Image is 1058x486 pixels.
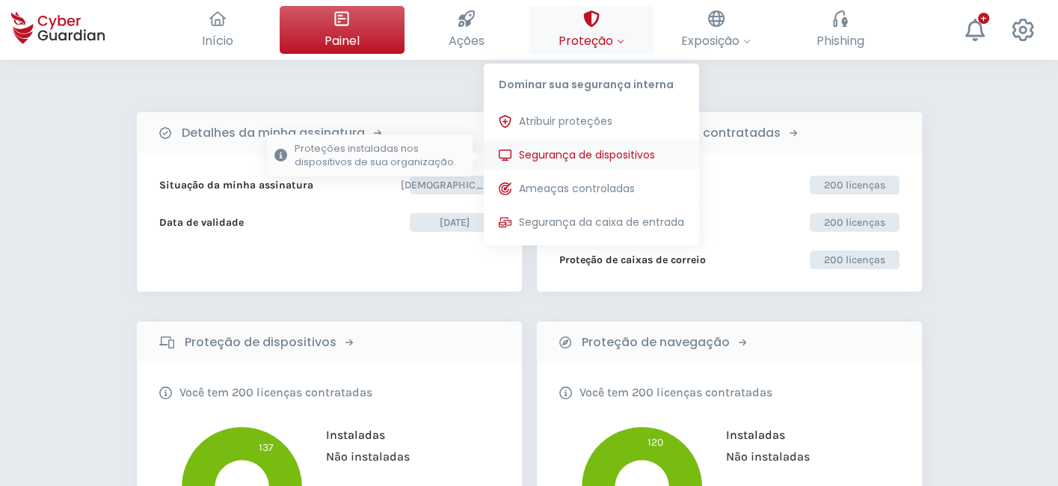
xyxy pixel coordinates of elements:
[778,6,903,54] button: Phishing
[519,181,635,197] span: Ameaças controladas
[315,449,410,464] span: Não instaladas
[315,428,385,442] span: Instaladas
[325,31,360,50] span: Painel
[810,213,899,232] span: 200 licenças
[681,31,751,50] span: Exposição
[155,6,280,54] button: Início
[179,385,372,400] p: Você tem 200 licenças contratadas
[484,208,699,238] button: Segurança da caixa de entrada
[519,215,684,230] span: Segurança da caixa de entrada
[182,124,365,142] b: Detalhes da minha assinatura
[559,252,706,268] b: Proteção de caixas de correio
[519,114,612,129] span: Atribuir proteções
[810,176,899,194] span: 200 licenças
[579,385,772,400] p: Você tem 200 licenças contratadas
[202,31,233,50] span: Início
[484,107,699,137] button: Atribuir proteções
[519,147,655,163] span: Segurança de dispositivos
[410,213,499,232] span: [DATE]
[484,64,699,99] p: Dominar sua segurança interna
[405,6,529,54] button: Ações
[410,176,499,194] span: [DEMOGRAPHIC_DATA]
[715,449,810,464] span: Não instaladas
[715,428,785,442] span: Instaladas
[559,31,624,50] span: Proteção
[484,174,699,204] button: Ameaças controladas
[185,333,336,351] b: Proteção de dispositivos
[653,6,778,54] button: Exposição
[484,141,699,170] button: Segurança de dispositivosProteções instaladas nos dispositivos de sua organização.
[582,333,730,351] b: Proteção de navegação
[529,6,653,54] button: ProteçãoDominar sua segurança internaAtribuir proteçõesSegurança de dispositivosProteções instala...
[978,13,989,24] div: +
[449,31,485,50] span: Ações
[159,177,313,193] b: Situação da minha assinatura
[816,31,864,50] span: Phishing
[280,6,405,54] button: Painel
[159,215,244,230] b: Data de validade
[810,250,899,269] span: 200 licenças
[295,142,465,169] p: Proteções instaladas nos dispositivos de sua organização.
